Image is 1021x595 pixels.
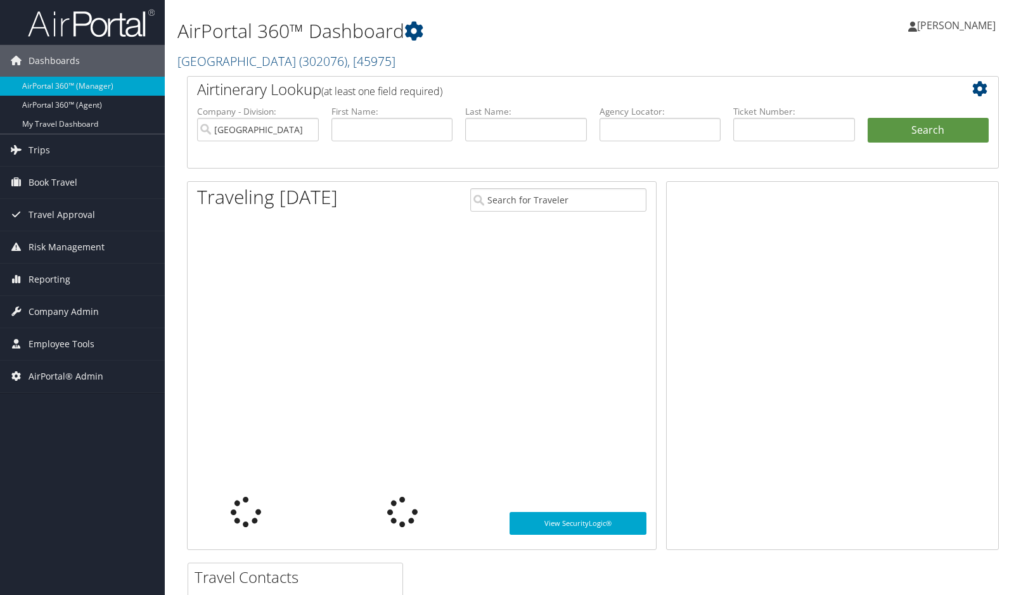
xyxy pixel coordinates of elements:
[321,84,442,98] span: (at least one field required)
[177,18,731,44] h1: AirPortal 360™ Dashboard
[197,79,921,100] h2: Airtinerary Lookup
[29,134,50,166] span: Trips
[195,566,402,588] h2: Travel Contacts
[908,6,1008,44] a: [PERSON_NAME]
[29,45,80,77] span: Dashboards
[470,188,646,212] input: Search for Traveler
[510,512,646,535] a: View SecurityLogic®
[347,53,395,70] span: , [ 45975 ]
[29,328,94,360] span: Employee Tools
[29,264,70,295] span: Reporting
[29,231,105,263] span: Risk Management
[197,184,338,210] h1: Traveling [DATE]
[465,105,587,118] label: Last Name:
[29,296,99,328] span: Company Admin
[600,105,721,118] label: Agency Locator:
[29,167,77,198] span: Book Travel
[197,105,319,118] label: Company - Division:
[299,53,347,70] span: ( 302076 )
[733,105,855,118] label: Ticket Number:
[29,199,95,231] span: Travel Approval
[28,8,155,38] img: airportal-logo.png
[868,118,989,143] button: Search
[177,53,395,70] a: [GEOGRAPHIC_DATA]
[917,18,996,32] span: [PERSON_NAME]
[29,361,103,392] span: AirPortal® Admin
[331,105,453,118] label: First Name:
